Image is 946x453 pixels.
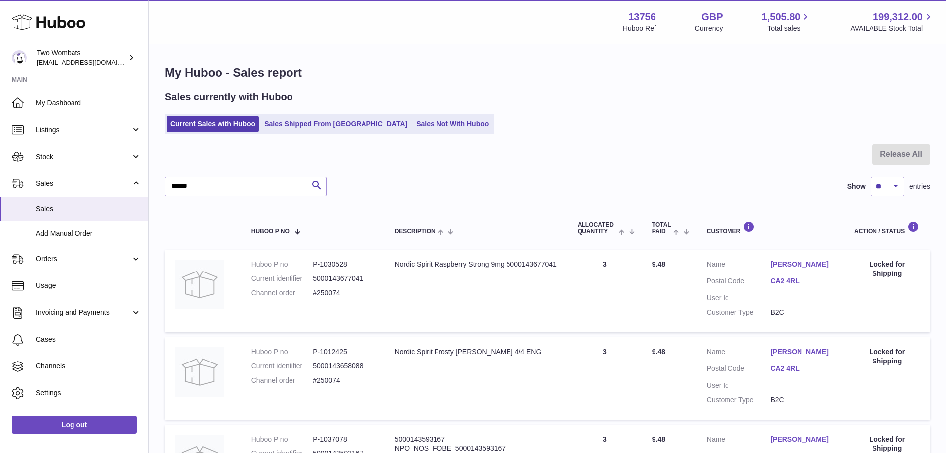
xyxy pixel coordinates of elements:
span: Channels [36,362,141,371]
td: 3 [568,337,642,420]
span: Huboo P no [251,228,290,235]
span: Stock [36,152,131,162]
strong: 13756 [628,10,656,24]
div: Action / Status [854,221,920,235]
span: entries [909,182,930,191]
h1: My Huboo - Sales report [165,65,930,81]
span: ALLOCATED Quantity [578,222,617,235]
dt: Name [707,260,771,272]
span: 9.48 [652,435,665,443]
div: Locked for Shipping [854,347,920,366]
span: Cases [36,335,141,344]
div: Huboo Ref [623,24,656,33]
dd: P-1030528 [313,260,374,269]
dt: Current identifier [251,274,313,283]
dd: 5000143658088 [313,362,374,371]
dt: Channel order [251,376,313,385]
dt: User Id [707,381,771,390]
div: Nordic Spirit Raspberry Strong 9mg 5000143677041 [395,260,558,269]
strong: GBP [701,10,723,24]
a: Sales Not With Huboo [413,116,492,132]
dt: Customer Type [707,395,771,405]
td: 3 [568,250,642,332]
span: Usage [36,281,141,290]
dd: #250074 [313,288,374,298]
span: [EMAIL_ADDRESS][DOMAIN_NAME] [37,58,146,66]
label: Show [847,182,866,191]
dd: #250074 [313,376,374,385]
a: 199,312.00 AVAILABLE Stock Total [850,10,934,33]
dd: P-1012425 [313,347,374,357]
span: Invoicing and Payments [36,308,131,317]
a: Log out [12,416,137,434]
a: [PERSON_NAME] [770,260,834,269]
dt: Name [707,347,771,359]
span: Sales [36,204,141,214]
span: Description [395,228,436,235]
dt: Postal Code [707,364,771,376]
h2: Sales currently with Huboo [165,91,293,104]
a: [PERSON_NAME] [770,435,834,444]
img: no-photo.jpg [175,260,224,309]
div: Currency [695,24,723,33]
img: internalAdmin-13756@internal.huboo.com [12,50,27,65]
dt: Huboo P no [251,435,313,444]
a: [PERSON_NAME] [770,347,834,357]
a: 1,505.80 Total sales [762,10,812,33]
div: Nordic Spirit Frosty [PERSON_NAME] 4/4 ENG [395,347,558,357]
a: Current Sales with Huboo [167,116,259,132]
div: Two Wombats [37,48,126,67]
img: no-photo.jpg [175,347,224,397]
dd: 5000143677041 [313,274,374,283]
span: 1,505.80 [762,10,800,24]
span: 199,312.00 [873,10,923,24]
span: Sales [36,179,131,188]
dt: Postal Code [707,276,771,288]
span: Add Manual Order [36,229,141,238]
a: CA2 4RL [770,276,834,286]
span: Orders [36,254,131,264]
dt: Current identifier [251,362,313,371]
span: Total paid [652,222,671,235]
span: 9.48 [652,348,665,356]
span: Total sales [767,24,811,33]
dd: P-1037078 [313,435,374,444]
dt: Name [707,435,771,447]
span: AVAILABLE Stock Total [850,24,934,33]
span: 9.48 [652,260,665,268]
div: Customer [707,221,834,235]
dt: Channel order [251,288,313,298]
dt: Customer Type [707,308,771,317]
a: Sales Shipped From [GEOGRAPHIC_DATA] [261,116,411,132]
dt: Huboo P no [251,260,313,269]
span: My Dashboard [36,98,141,108]
span: Settings [36,388,141,398]
dd: B2C [770,308,834,317]
dt: User Id [707,293,771,303]
dt: Huboo P no [251,347,313,357]
div: Locked for Shipping [854,260,920,278]
a: CA2 4RL [770,364,834,373]
span: Listings [36,125,131,135]
dd: B2C [770,395,834,405]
